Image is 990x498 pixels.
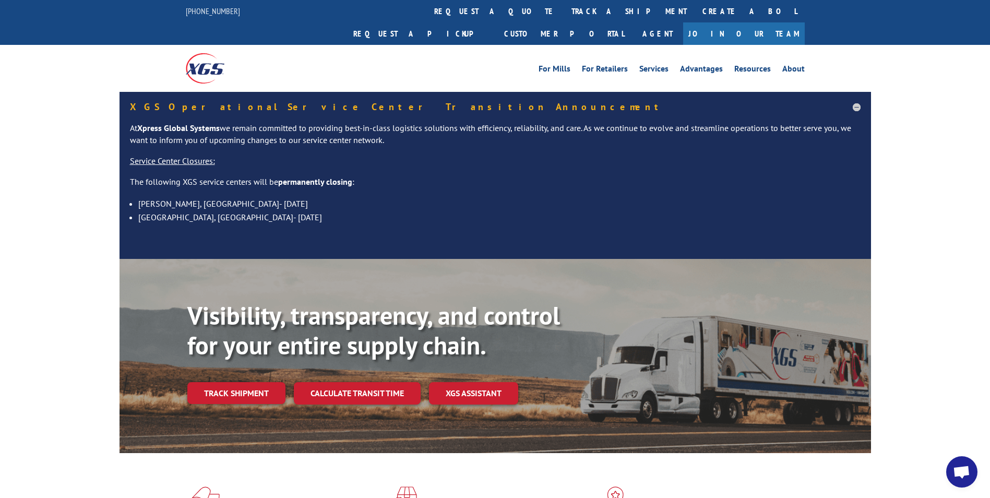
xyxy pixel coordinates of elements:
[639,65,669,76] a: Services
[345,22,496,45] a: Request a pickup
[582,65,628,76] a: For Retailers
[186,6,240,16] a: [PHONE_NUMBER]
[137,123,220,133] strong: Xpress Global Systems
[680,65,723,76] a: Advantages
[632,22,683,45] a: Agent
[496,22,632,45] a: Customer Portal
[130,156,215,166] u: Service Center Closures:
[782,65,805,76] a: About
[294,382,421,405] a: Calculate transit time
[187,299,560,362] b: Visibility, transparency, and control for your entire supply chain.
[138,210,861,224] li: [GEOGRAPHIC_DATA], [GEOGRAPHIC_DATA]- [DATE]
[278,176,352,187] strong: permanently closing
[130,176,861,197] p: The following XGS service centers will be :
[683,22,805,45] a: Join Our Team
[130,102,861,112] h5: XGS Operational Service Center Transition Announcement
[429,382,518,405] a: XGS ASSISTANT
[734,65,771,76] a: Resources
[130,122,861,156] p: At we remain committed to providing best-in-class logistics solutions with efficiency, reliabilit...
[187,382,285,404] a: Track shipment
[946,456,977,488] a: Open chat
[138,197,861,210] li: [PERSON_NAME], [GEOGRAPHIC_DATA]- [DATE]
[539,65,570,76] a: For Mills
